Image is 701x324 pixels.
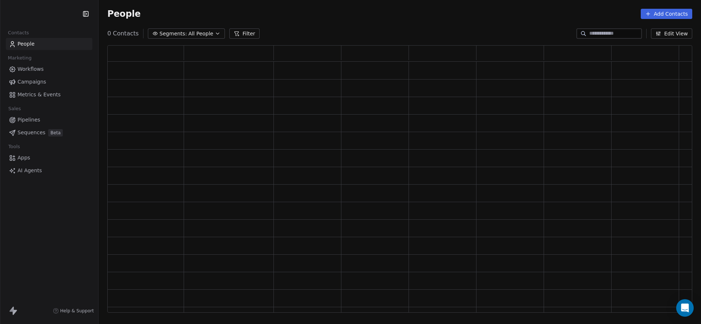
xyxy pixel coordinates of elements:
[5,27,32,38] span: Contacts
[107,29,139,38] span: 0 Contacts
[18,154,30,162] span: Apps
[6,152,92,164] a: Apps
[18,129,45,136] span: Sequences
[160,30,187,38] span: Segments:
[6,89,92,101] a: Metrics & Events
[18,91,61,99] span: Metrics & Events
[60,308,94,314] span: Help & Support
[18,78,46,86] span: Campaigns
[651,28,692,39] button: Edit View
[5,53,35,63] span: Marketing
[18,65,44,73] span: Workflows
[5,103,24,114] span: Sales
[18,40,35,48] span: People
[6,165,92,177] a: AI Agents
[641,9,692,19] button: Add Contacts
[229,28,260,39] button: Filter
[6,38,92,50] a: People
[6,127,92,139] a: SequencesBeta
[48,129,63,136] span: Beta
[107,8,141,19] span: People
[5,141,23,152] span: Tools
[6,76,92,88] a: Campaigns
[18,116,40,124] span: Pipelines
[676,299,694,317] div: Open Intercom Messenger
[53,308,94,314] a: Help & Support
[18,167,42,174] span: AI Agents
[188,30,213,38] span: All People
[6,114,92,126] a: Pipelines
[6,63,92,75] a: Workflows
